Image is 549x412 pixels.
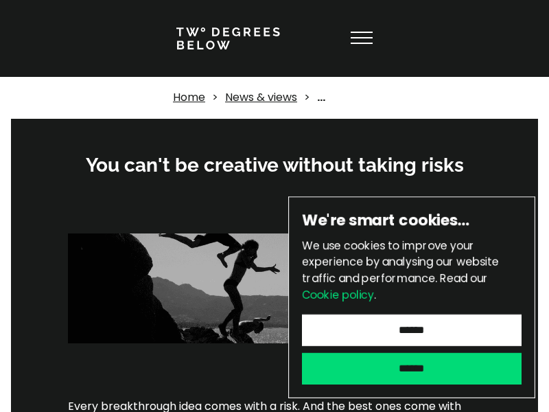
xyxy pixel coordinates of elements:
[173,89,205,105] a: Home
[304,89,310,106] p: >
[302,210,522,231] h6: We're smart cookies…
[212,89,218,106] p: >
[317,89,325,105] strong: ...
[302,287,374,303] a: Cookie policy
[302,271,488,303] span: Read our .
[302,238,522,304] p: We use cookies to improve your experience by analysing our website traffic and performance.
[68,152,481,179] h3: You can't be creative without taking risks
[225,89,297,105] a: News & views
